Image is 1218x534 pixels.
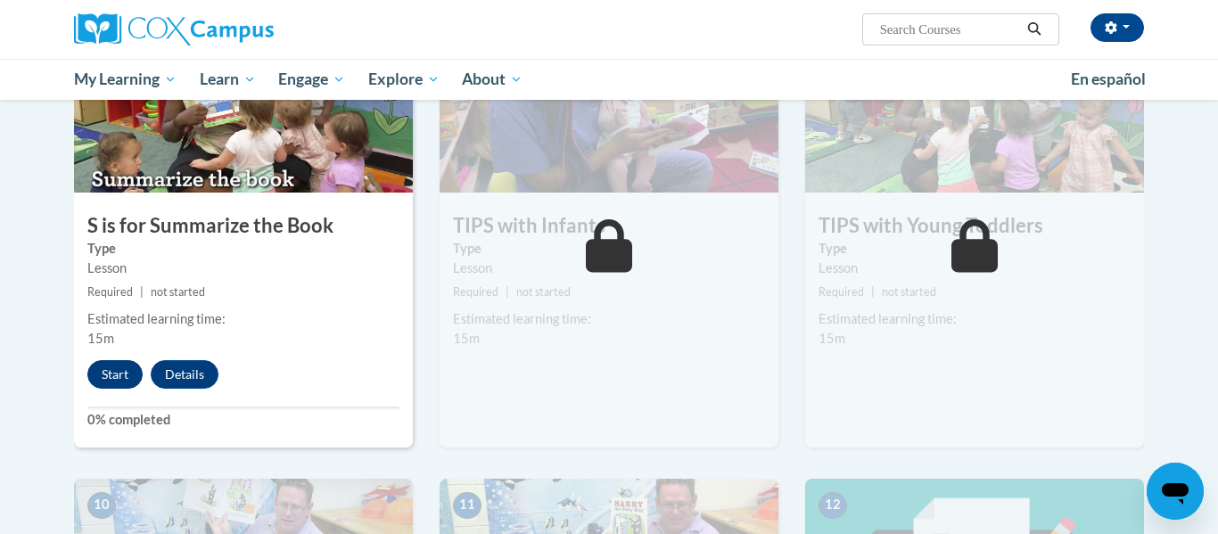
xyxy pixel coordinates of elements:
[74,13,413,45] a: Cox Campus
[87,410,399,430] label: 0% completed
[62,59,188,100] a: My Learning
[87,360,143,389] button: Start
[74,14,413,193] img: Course Image
[74,13,274,45] img: Cox Campus
[819,309,1131,329] div: Estimated learning time:
[453,239,765,259] label: Type
[1147,463,1204,520] iframe: Button to launch messaging window
[267,59,357,100] a: Engage
[140,285,144,299] span: |
[357,59,451,100] a: Explore
[819,492,847,519] span: 12
[87,492,116,519] span: 10
[882,285,936,299] span: not started
[805,14,1144,193] img: Course Image
[819,285,864,299] span: Required
[878,19,1021,40] input: Search Courses
[1090,13,1144,42] button: Account Settings
[819,239,1131,259] label: Type
[805,212,1144,240] h3: TIPS with Young Toddlers
[87,239,399,259] label: Type
[453,331,480,346] span: 15m
[1071,70,1146,88] span: En español
[200,69,256,90] span: Learn
[462,69,523,90] span: About
[453,285,498,299] span: Required
[151,285,205,299] span: not started
[1021,19,1048,40] button: Search
[451,59,535,100] a: About
[368,69,440,90] span: Explore
[819,331,845,346] span: 15m
[74,212,413,240] h3: S is for Summarize the Book
[440,212,778,240] h3: TIPS with Infants
[87,285,133,299] span: Required
[151,360,218,389] button: Details
[453,492,481,519] span: 11
[871,285,875,299] span: |
[1059,61,1157,98] a: En español
[87,309,399,329] div: Estimated learning time:
[278,69,345,90] span: Engage
[516,285,571,299] span: not started
[87,259,399,278] div: Lesson
[188,59,267,100] a: Learn
[47,59,1171,100] div: Main menu
[506,285,509,299] span: |
[440,14,778,193] img: Course Image
[87,331,114,346] span: 15m
[819,259,1131,278] div: Lesson
[453,309,765,329] div: Estimated learning time:
[453,259,765,278] div: Lesson
[74,69,177,90] span: My Learning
